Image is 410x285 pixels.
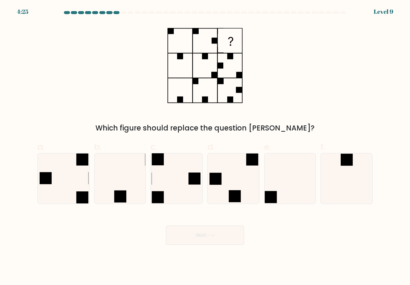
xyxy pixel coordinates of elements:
[166,226,244,245] button: Next
[38,141,45,153] span: a.
[151,141,157,153] span: c.
[207,141,215,153] span: d.
[94,141,101,153] span: b.
[41,123,369,133] div: Which figure should replace the question [PERSON_NAME]?
[321,141,325,153] span: f.
[374,7,393,16] div: Level 9
[264,141,271,153] span: e.
[17,7,29,16] div: 4:25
